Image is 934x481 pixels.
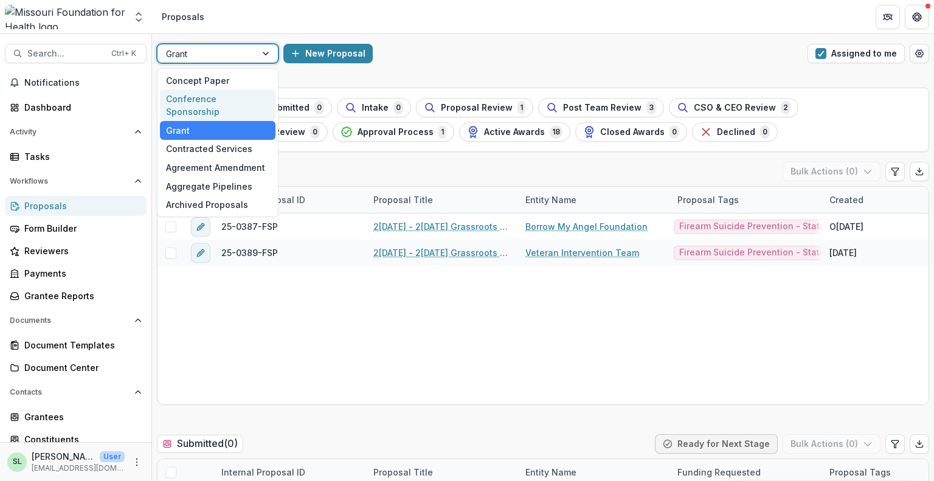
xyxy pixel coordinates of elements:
button: More [130,455,144,469]
div: Conference Sponsorship [160,89,275,121]
a: Form Builder [5,218,147,238]
p: [PERSON_NAME] [32,450,95,463]
div: Grantee Reports [24,289,137,302]
button: Edit table settings [885,162,905,181]
a: Grantees [5,407,147,427]
p: [EMAIL_ADDRESS][DOMAIN_NAME] [32,463,125,474]
span: Declined [717,127,755,137]
span: 1 [517,101,525,114]
div: Constituents [24,433,137,446]
button: Submitted0 [241,98,332,117]
a: Grantee Reports [5,286,147,306]
div: Ctrl + K [109,47,139,60]
span: 0 [760,125,770,139]
div: Contracted Services [160,140,275,159]
div: Proposal Tags [670,187,822,213]
button: Open Documents [5,311,147,330]
p: User [100,451,125,462]
div: Entity Name [518,187,670,213]
div: Internal Proposal ID [214,187,366,213]
span: 25-0389-FSP [221,246,278,259]
a: Borrow My Angel Foundation [525,220,648,233]
button: Active Awards18 [459,122,570,142]
button: edit [191,217,210,237]
a: 2[DATE] - 2[DATE] Grassroots Efforts to Address FID - RFA [373,246,511,259]
span: Activity [10,128,130,136]
span: 25-0387-FSP [221,220,278,233]
button: CSO & CEO Review2 [669,98,798,117]
div: Document Center [24,361,137,374]
div: Proposals [162,10,204,23]
button: Export table data [910,434,929,454]
button: Export table data [910,162,929,181]
span: 3 [646,101,656,114]
span: Notifications [24,78,142,88]
div: Form Builder [24,222,137,235]
div: Proposal Tags [822,466,898,479]
button: Open table manager [910,44,929,63]
button: Approval Process1 [333,122,454,142]
div: Internal Proposal ID [214,466,313,479]
span: Active Awards [484,127,545,137]
span: Submitted [266,103,310,113]
span: Intake [362,103,389,113]
div: Proposal Title [366,187,518,213]
span: 0 [669,125,679,139]
button: Open Workflows [5,171,147,191]
div: Agreement Amendment [160,158,275,177]
div: Dashboard [24,101,137,114]
div: Created [822,193,871,206]
div: [DATE] [829,246,857,259]
a: Constituents [5,429,147,449]
span: Closed Awards [600,127,665,137]
button: Open entity switcher [130,5,147,29]
div: Concept Paper [160,71,275,90]
a: Veteran Intervention Team [525,246,639,259]
button: Post Team Review3 [538,98,664,117]
span: Approval Process [358,127,434,137]
span: CSO & CEO Review [694,103,776,113]
button: Closed Awards0 [575,122,687,142]
div: Proposal Tags [670,193,746,206]
div: Funding Requested [670,466,768,479]
div: Archived Proposals [160,195,275,214]
a: Proposals [5,196,147,216]
div: Tasks [24,150,137,163]
button: Intake0 [337,98,411,117]
span: 1 [438,125,446,139]
h2: Submitted ( 0 ) [157,435,243,452]
nav: breadcrumb [157,8,209,26]
span: 2 [781,101,790,114]
a: Reviewers [5,241,147,261]
button: Ready for Next Stage [655,434,778,454]
span: Documents [10,316,130,325]
div: Payments [24,267,137,280]
div: Aggregate Pipelines [160,177,275,196]
span: 18 [550,125,562,139]
a: Payments [5,263,147,283]
button: edit [191,243,210,263]
div: Reviewers [24,244,137,257]
div: Grant [160,121,275,140]
button: New Proposal [283,44,373,63]
button: Get Help [905,5,929,29]
div: Entity Name [518,466,584,479]
div: Entity Name [518,193,584,206]
span: Search... [27,49,104,59]
button: Search... [5,44,147,63]
span: Post Team Review [563,103,642,113]
div: Grantees [24,410,137,423]
button: Bulk Actions (0) [783,434,880,454]
button: Partners [876,5,900,29]
button: Declined0 [692,122,778,142]
div: O[DATE] [829,220,863,233]
div: Sada Lindsey [13,458,22,466]
a: Tasks [5,147,147,167]
a: 2[DATE] - 2[DATE] Grassroots Efforts to Address FID - RFA [373,220,511,233]
span: 0 [314,101,324,114]
span: 0 [310,125,320,139]
div: Proposal Title [366,193,440,206]
div: Proposals [24,199,137,212]
a: Dashboard [5,97,147,117]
